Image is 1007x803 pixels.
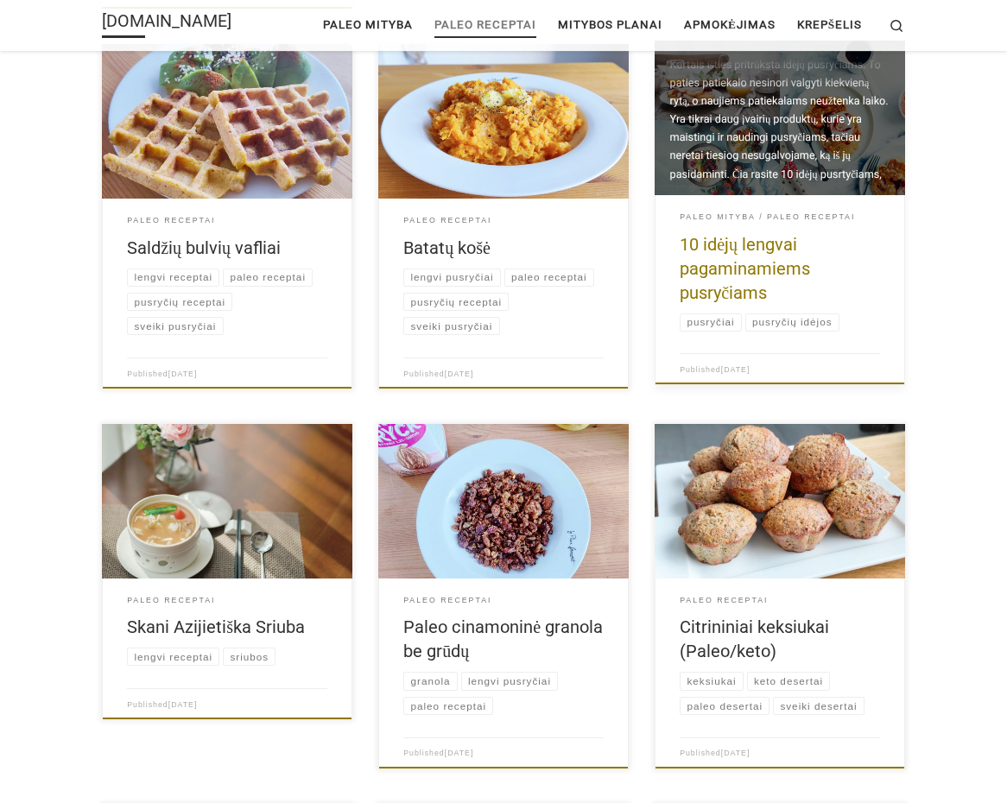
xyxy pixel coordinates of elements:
[680,591,768,610] a: Paleo receptai
[396,747,480,760] div: Published
[403,317,499,335] a: sveiki pusryčiai
[767,212,855,221] span: Paleo receptai
[429,8,542,43] a: Paleo receptai
[752,316,833,327] span: pusryčių idėjos
[410,271,493,282] span: lengvi pusryčiai
[679,8,781,43] a: Apmokėjimas
[767,208,855,226] a: Paleo receptai
[403,591,491,610] a: Paleo receptai
[445,749,474,757] a: [DATE]
[396,368,480,381] div: Published
[223,269,313,287] a: paleo receptai
[721,749,750,757] a: [DATE]
[168,370,198,378] a: [DATE]
[230,271,306,282] span: paleo receptai
[673,364,757,376] div: Published
[223,648,275,666] a: sriubos
[134,271,212,282] span: lengvi receptai
[230,651,269,662] span: sriubos
[403,212,491,230] a: Paleo receptai
[120,368,204,381] div: Published
[792,8,868,43] a: Krepšelis
[102,9,231,38] a: [DOMAIN_NAME]
[134,296,225,307] span: pusryčių receptai
[773,697,864,715] a: sveiki desertai
[168,700,198,709] a: [DATE]
[403,596,491,604] span: Paleo receptai
[797,8,862,39] span: Krepšelis
[745,313,839,332] a: pusryčių idėjos
[410,675,450,686] span: granola
[780,700,857,711] span: sveiki desertai
[127,212,215,230] a: Paleo receptai
[721,365,750,374] a: [DATE]
[445,370,474,378] a: [DATE]
[468,675,551,686] span: lengvi pusryčiai
[680,313,742,332] a: pusryčiai
[434,8,536,39] span: Paleo receptai
[680,208,756,226] a: Paleo mityba
[511,271,587,282] span: paleo receptai
[680,616,829,661] a: Citrininiai keksiukai (Paleo/keto)
[410,296,502,307] span: pusryčių receptai
[403,672,458,690] a: granola
[680,212,756,221] span: Paleo mityba
[680,596,768,604] span: Paleo receptai
[134,651,212,662] span: lengvi receptai
[127,648,219,666] a: lengvi receptai
[410,320,492,332] span: sveiki pusryčiai
[553,8,668,43] a: Mitybos planai
[687,316,734,327] span: pusryčiai
[403,616,603,661] a: Paleo cinamoninė granola be grūdų
[680,697,769,715] a: paleo desertai
[687,675,736,686] span: keksiukai
[403,293,509,311] a: pusryčių receptai
[403,216,491,224] span: Paleo receptai
[754,675,823,686] span: keto desertai
[127,216,215,224] span: Paleo receptai
[318,8,419,43] a: Paleo mityba
[127,591,215,610] a: Paleo receptai
[127,269,219,287] a: lengvi receptai
[673,747,757,760] div: Published
[127,596,215,604] span: Paleo receptai
[558,8,662,39] span: Mitybos planai
[680,234,810,303] a: 10 idėjų lengvai pagaminamiems pusryčiams
[134,320,216,332] span: sveiki pusryčiai
[120,699,204,711] div: Published
[504,269,594,287] a: paleo receptai
[127,293,232,311] a: pusryčių receptai
[403,269,501,287] a: lengvi pusryčiai
[461,672,559,690] a: lengvi pusryčiai
[403,697,493,715] a: paleo receptai
[127,616,305,637] a: Skani Azijietiška Sriuba
[127,237,281,258] a: Saldžių bulvių vafliai
[680,672,744,690] a: keksiukai
[684,8,776,39] span: Apmokėjimas
[403,237,491,258] a: Batatų košė
[747,672,831,690] a: keto desertai
[687,700,763,711] span: paleo desertai
[127,317,223,335] a: sveiki pusryčiai
[410,700,486,711] span: paleo receptai
[323,8,413,39] span: Paleo mityba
